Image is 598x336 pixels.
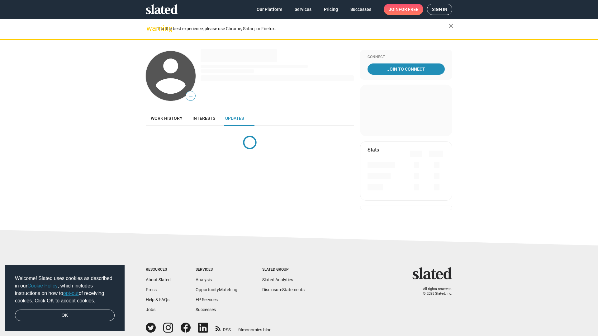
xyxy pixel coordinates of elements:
a: Services [290,4,316,15]
span: Pricing [324,4,338,15]
a: Updates [220,111,249,126]
span: Updates [225,116,244,121]
span: Welcome! Slated uses cookies as described in our , which includes instructions on how to of recei... [15,275,115,305]
a: Join To Connect [368,63,445,75]
a: opt-out [63,291,79,296]
a: Cookie Policy [27,283,58,288]
a: OpportunityMatching [196,287,237,292]
span: — [186,92,195,100]
mat-icon: warning [146,25,154,32]
a: DisclosureStatements [262,287,305,292]
span: Interests [192,116,215,121]
a: Press [146,287,157,292]
mat-icon: close [447,22,455,30]
a: Successes [196,307,216,312]
mat-card-title: Stats [368,147,379,153]
a: Analysis [196,277,212,282]
a: Interests [187,111,220,126]
div: Resources [146,267,171,272]
a: Slated Analytics [262,277,293,282]
a: Help & FAQs [146,297,169,302]
div: For the best experience, please use Chrome, Safari, or Firefox. [158,25,448,33]
span: Our Platform [257,4,282,15]
div: Services [196,267,237,272]
span: Sign in [432,4,447,15]
a: Pricing [319,4,343,15]
span: Successes [350,4,371,15]
a: Sign in [427,4,452,15]
p: All rights reserved. © 2025 Slated, Inc. [416,287,452,296]
div: cookieconsent [5,265,125,331]
a: Work history [146,111,187,126]
span: Join To Connect [369,63,444,75]
span: Work history [151,116,183,121]
span: Services [295,4,311,15]
a: dismiss cookie message [15,310,115,321]
span: Join [389,4,418,15]
a: Joinfor free [384,4,423,15]
div: Connect [368,55,445,60]
a: RSS [216,323,231,333]
span: for free [399,4,418,15]
div: Slated Group [262,267,305,272]
a: EP Services [196,297,218,302]
a: Jobs [146,307,155,312]
a: About Slated [146,277,171,282]
a: filmonomics blog [238,322,272,333]
a: Successes [345,4,376,15]
span: film [238,327,246,332]
a: Our Platform [252,4,287,15]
